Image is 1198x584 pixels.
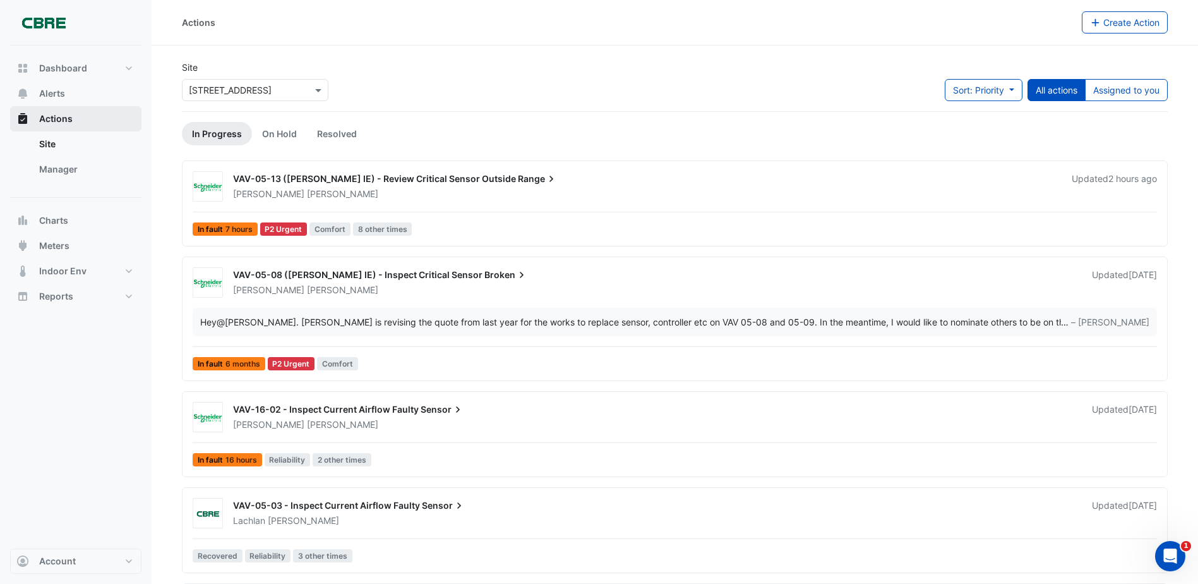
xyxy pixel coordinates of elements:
a: On Hold [252,122,307,145]
span: [PERSON_NAME] [307,418,378,431]
span: conor.deane@cimenviro.com [CIM] [217,317,296,327]
a: Resolved [307,122,367,145]
span: Lachlan [233,515,265,526]
span: Indoor Env [39,265,87,277]
span: Comfort [309,222,350,236]
span: VAV-05-13 ([PERSON_NAME] IE) - Review Critical Sensor Outside [233,173,516,184]
button: Charts [10,208,141,233]
span: VAV-05-03 - Inspect Current Airflow Faulty [233,500,420,511]
span: Range [518,173,558,185]
div: P2 Urgent [260,222,308,236]
span: 1 [1181,541,1191,551]
button: Indoor Env [10,259,141,284]
div: … [200,315,1149,329]
span: Mon 25-Aug-2025 11:24 AEST [1129,269,1157,280]
img: Company Logo [15,10,72,35]
a: In Progress [182,122,252,145]
app-icon: Charts [16,214,29,227]
span: Sort: Priority [953,85,1004,95]
app-icon: Alerts [16,87,29,100]
span: Reports [39,290,73,303]
span: VAV-05-08 ([PERSON_NAME] IE) - Inspect Critical Sensor [233,269,482,280]
app-icon: Meters [16,240,29,252]
button: Reports [10,284,141,309]
span: Mon 22-Sep-2025 14:24 AEST [1108,173,1157,184]
button: Meters [10,233,141,259]
span: Recovered [193,549,243,563]
img: Schneider Electric [193,277,222,289]
span: Fri 12-Sep-2025 10:13 AEST [1129,404,1157,415]
span: Actions [39,113,73,125]
button: Sort: Priority [945,79,1022,101]
span: [PERSON_NAME] [233,419,304,430]
span: 6 months [225,360,260,368]
div: Actions [182,16,215,29]
span: Alerts [39,87,65,100]
button: All actions [1027,79,1086,101]
button: Assigned to you [1085,79,1168,101]
span: 8 other times [353,222,412,236]
span: In fault [193,453,262,466]
a: Manager [29,157,141,182]
span: [PERSON_NAME] [307,188,378,200]
iframe: Intercom live chat [1155,541,1185,571]
span: Create Action [1103,17,1159,28]
a: Site [29,131,141,157]
span: Sensor [422,499,465,512]
span: In fault [193,357,265,370]
span: – [PERSON_NAME] [1071,315,1149,329]
span: 7 hours [225,226,253,233]
span: 2 other times [313,453,371,466]
span: [PERSON_NAME] [233,284,304,295]
span: VAV-16-02 - Inspect Current Airflow Faulty [233,404,419,415]
span: 3 other times [293,549,352,563]
button: Actions [10,106,141,131]
span: Dashboard [39,62,87,75]
span: [PERSON_NAME] [268,514,339,527]
span: Broken [484,269,528,281]
span: Reliability [265,453,311,466]
span: Meters [39,240,69,252]
button: Account [10,549,141,574]
app-icon: Dashboard [16,62,29,75]
span: Sensor [421,403,464,416]
img: CBRE Charter Hall [193,508,222,520]
span: Charts [39,214,68,227]
button: Create Action [1082,11,1168,33]
span: Tue 09-Sep-2025 15:25 AEST [1129,500,1157,511]
button: Alerts [10,81,141,106]
span: 16 hours [225,456,257,464]
label: Site [182,61,198,74]
div: Actions [10,131,141,187]
span: Comfort [317,357,358,370]
div: Updated [1092,269,1157,296]
div: P2 Urgent [268,357,315,370]
button: Dashboard [10,56,141,81]
app-icon: Indoor Env [16,265,29,277]
img: Schneider Electric [193,181,222,193]
div: Hey . [PERSON_NAME] is revising the quote from last year for the works to replace sensor, control... [200,315,1061,329]
img: Schneider Electric [193,411,222,424]
div: Updated [1092,403,1157,431]
span: In fault [193,222,258,236]
app-icon: Reports [16,290,29,303]
div: Updated [1072,173,1157,200]
span: [PERSON_NAME] [307,284,378,296]
span: Account [39,555,76,568]
span: Reliability [245,549,291,563]
div: Updated [1092,499,1157,527]
span: [PERSON_NAME] [233,188,304,199]
app-icon: Actions [16,113,29,125]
